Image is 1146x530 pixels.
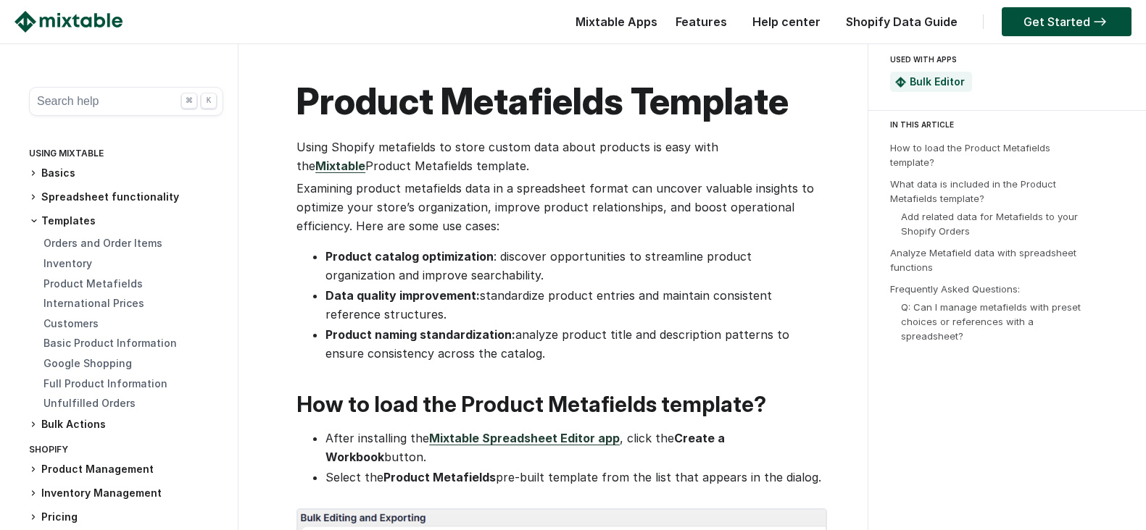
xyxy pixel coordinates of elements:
li: Select the pre-built template from the list that appears in the dialog. [325,468,824,487]
img: arrow-right.svg [1090,17,1110,26]
a: Bulk Editor [910,75,965,88]
h3: Templates [29,214,223,228]
li: standardize product entries and maintain consistent reference structures. [325,286,824,324]
img: Mixtable Spreadsheet Bulk Editor App [895,77,906,88]
h2: How to load the Product Metafields template? [296,392,824,417]
p: Using Shopify metafields to store custom data about products is easy with the Product Metafields ... [296,138,824,175]
a: Shopify Data Guide [839,14,965,29]
h3: Basics [29,166,223,181]
a: Mixtable [315,159,365,173]
a: What data is included in the Product Metafields template? [890,178,1056,204]
a: Get Started [1002,7,1132,36]
h3: Pricing [29,510,223,525]
a: Product Metafields [43,277,143,290]
a: Full Product Information [43,377,167,390]
a: Analyze Metafield data with spreadsheet functions [890,247,1076,273]
a: Inventory [43,257,92,269]
h3: Bulk Actions [29,417,223,432]
a: Orders and Order Items [43,237,162,249]
a: International Prices [43,297,144,309]
div: IN THIS ARTICLE [890,118,1133,131]
li: analyze product title and description patterns to ensure consistency across the catalog. [325,325,824,363]
div: USED WITH APPS [890,51,1118,68]
a: Q: Can I manage metafields with preset choices or references with a spreadsheet? [901,301,1081,342]
a: Unfulfilled Orders [43,397,136,409]
h3: Spreadsheet functionality [29,190,223,205]
a: How to load the Product Metafields template? [890,142,1050,168]
h3: Inventory Management [29,486,223,501]
a: Basic Product Information [43,337,177,349]
div: ⌘ [181,93,197,109]
div: Mixtable Apps [568,11,657,40]
a: Frequently Asked Questions: [890,283,1020,295]
a: Add related data for Metafields to your Shopify Orders [901,211,1078,237]
h1: Product Metafields Template [296,80,824,123]
div: Shopify [29,441,223,462]
strong: Product Metafields [383,470,496,484]
a: Customers [43,317,99,329]
strong: Product catalog optimization [325,249,494,264]
strong: Product naming standardization: [325,327,515,342]
img: Mixtable logo [14,11,123,33]
a: Mixtable Spreadsheet Editor app [429,431,620,445]
a: Help center [745,14,828,29]
a: Google Shopping [43,357,132,369]
li: After installing the , click the button. [325,429,824,466]
p: Examining product metafields data in a spreadsheet format can uncover valuable insights to optimi... [296,179,824,235]
h3: Product Management [29,462,223,477]
div: Using Mixtable [29,145,223,166]
button: Search help ⌘ K [29,87,223,116]
a: Features [668,14,734,29]
div: K [201,93,217,109]
strong: Data quality improvement: [325,288,480,303]
li: : discover opportunities to streamline product organization and improve searchability. [325,247,824,285]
